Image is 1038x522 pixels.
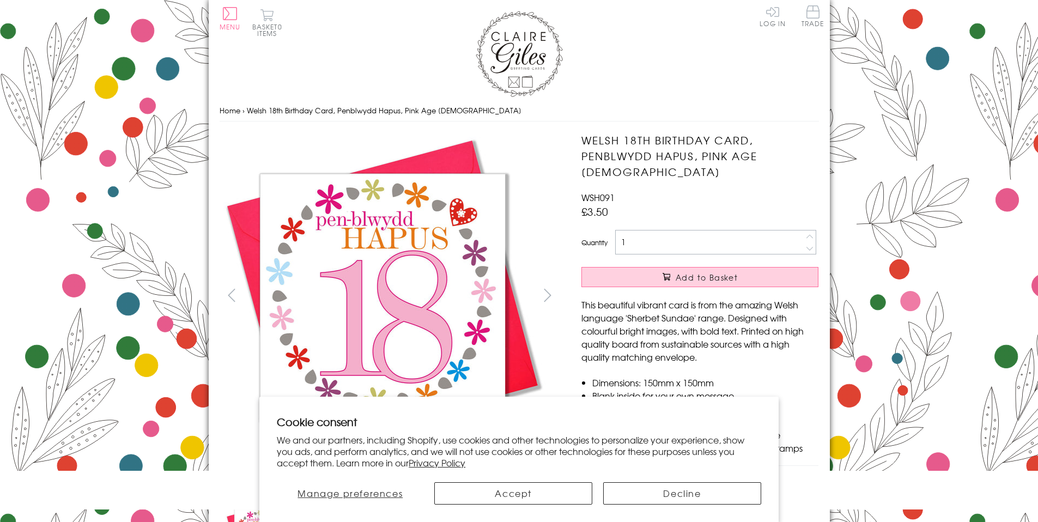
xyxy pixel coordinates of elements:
button: Accept [434,482,592,505]
p: This beautiful vibrant card is from the amazing Welsh language 'Sherbet Sundae' range. Designed w... [581,298,818,363]
h1: Welsh 18th Birthday Card, Penblwydd Hapus, Pink Age [DEMOGRAPHIC_DATA] [581,132,818,179]
button: prev [220,283,244,307]
button: Menu [220,7,241,30]
label: Quantity [581,238,608,247]
a: Log In [760,5,786,27]
button: next [535,283,560,307]
a: Privacy Policy [409,456,465,469]
li: Blank inside for your own message [592,389,818,402]
span: Add to Basket [676,272,738,283]
a: Home [220,105,240,116]
span: Trade [802,5,824,27]
span: WSH091 [581,191,615,204]
button: Decline [603,482,761,505]
a: Trade [802,5,824,29]
span: Welsh 18th Birthday Card, Penblwydd Hapus, Pink Age [DEMOGRAPHIC_DATA] [247,105,521,116]
button: Add to Basket [581,267,818,287]
img: Claire Giles Greetings Cards [476,11,563,97]
span: Manage preferences [298,487,403,500]
li: Dimensions: 150mm x 150mm [592,376,818,389]
p: We and our partners, including Shopify, use cookies and other technologies to personalize your ex... [277,434,761,468]
span: › [242,105,245,116]
span: Menu [220,22,241,32]
nav: breadcrumbs [220,100,819,122]
span: 0 items [257,22,282,38]
span: £3.50 [581,204,608,219]
h2: Cookie consent [277,414,761,429]
img: Welsh 18th Birthday Card, Penblwydd Hapus, Pink Age 18 [220,132,547,459]
button: Basket0 items [252,9,282,37]
button: Manage preferences [277,482,423,505]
